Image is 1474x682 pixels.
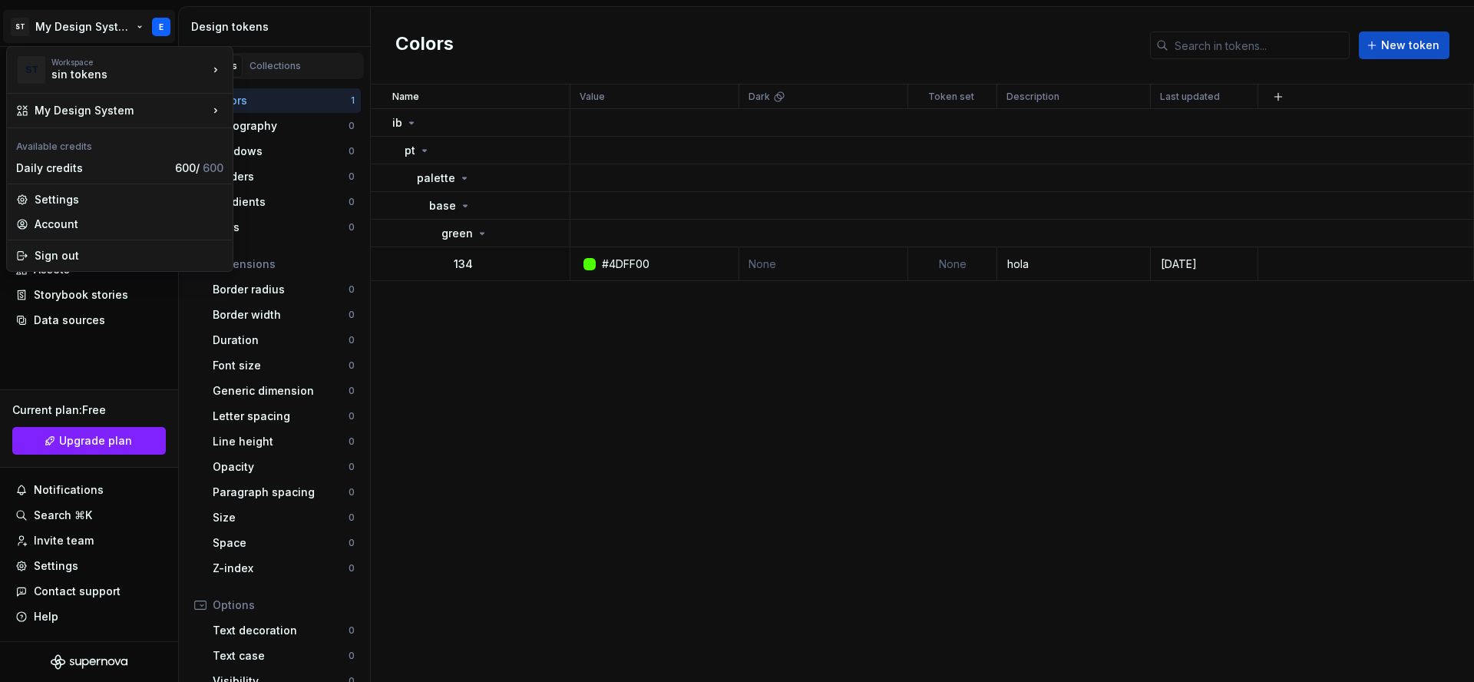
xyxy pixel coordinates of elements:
div: Daily credits [16,161,169,176]
span: 600 / [175,161,223,174]
div: My Design System [35,103,208,118]
div: Available credits [10,131,230,156]
span: 600 [203,161,223,174]
div: Account [35,217,223,232]
div: sin tokens [51,67,182,82]
div: Workspace [51,58,208,67]
div: ST [18,56,45,84]
div: Sign out [35,248,223,263]
div: Settings [35,192,223,207]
